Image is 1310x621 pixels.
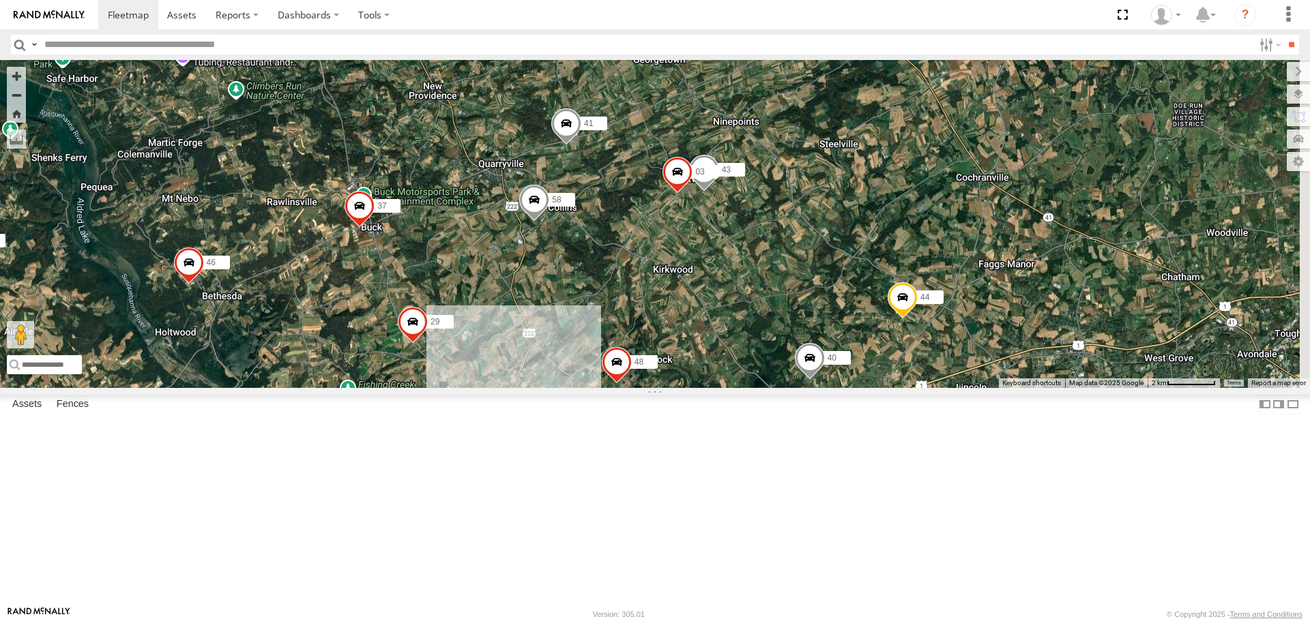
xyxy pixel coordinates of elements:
img: rand-logo.svg [14,10,85,20]
a: Report a map error [1251,379,1306,387]
label: Fences [50,395,96,414]
label: Hide Summary Table [1286,395,1300,414]
label: Search Filter Options [1254,35,1283,55]
a: Visit our Website [8,607,70,621]
span: 29 [431,318,439,327]
label: Assets [5,395,48,414]
span: 43 [722,165,731,175]
button: Zoom Home [7,104,26,123]
label: Map Settings [1287,152,1310,171]
button: Keyboard shortcuts [1002,378,1061,388]
span: 40 [828,354,836,363]
div: Chris Burkhart [1146,5,1186,25]
button: Zoom in [7,67,26,85]
button: Zoom out [7,85,26,104]
label: Dock Summary Table to the Left [1258,395,1272,414]
span: 58 [552,196,561,205]
div: Version: 305.01 [593,610,645,618]
i: ? [1234,4,1256,26]
label: Measure [7,130,26,149]
label: Dock Summary Table to the Right [1272,395,1285,414]
span: 48 [635,357,643,367]
span: Map data ©2025 Google [1069,379,1144,387]
span: 44 [920,292,929,302]
div: © Copyright 2025 - [1167,610,1302,618]
a: Terms [1227,380,1241,385]
a: Terms and Conditions [1230,610,1302,618]
button: Drag Pegman onto the map to open Street View [7,321,34,348]
span: 03 [695,168,704,177]
span: 46 [207,258,216,268]
label: Search Query [29,35,40,55]
button: Map Scale: 2 km per 68 pixels [1148,378,1220,388]
span: 2 km [1152,379,1167,387]
span: 37 [377,201,386,211]
span: 41 [584,119,593,128]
